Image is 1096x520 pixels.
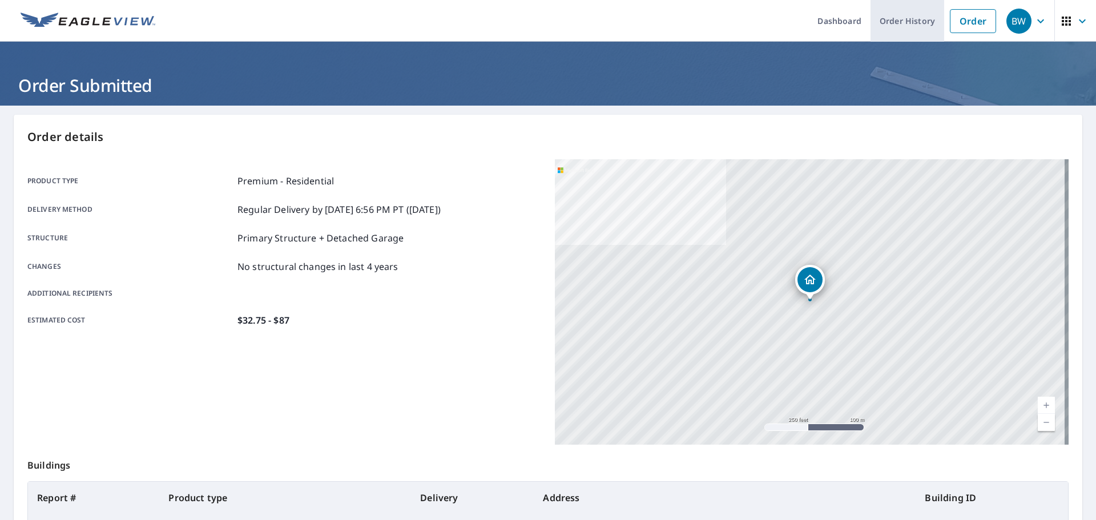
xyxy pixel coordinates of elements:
[795,265,825,300] div: Dropped pin, building 1, Residential property, 429 Simms Dr Saraland, AL 36571
[1038,414,1055,431] a: Current Level 17, Zoom Out
[237,313,289,327] p: $32.75 - $87
[1006,9,1031,34] div: BW
[237,203,441,216] p: Regular Delivery by [DATE] 6:56 PM PT ([DATE])
[27,445,1069,481] p: Buildings
[1038,397,1055,414] a: Current Level 17, Zoom In
[237,174,334,188] p: Premium - Residential
[21,13,155,30] img: EV Logo
[237,231,404,245] p: Primary Structure + Detached Garage
[27,231,233,245] p: Structure
[159,482,411,514] th: Product type
[27,128,1069,146] p: Order details
[916,482,1068,514] th: Building ID
[950,9,996,33] a: Order
[237,260,398,273] p: No structural changes in last 4 years
[27,313,233,327] p: Estimated cost
[27,260,233,273] p: Changes
[27,288,233,299] p: Additional recipients
[27,203,233,216] p: Delivery method
[14,74,1082,97] h1: Order Submitted
[411,482,534,514] th: Delivery
[534,482,916,514] th: Address
[27,174,233,188] p: Product type
[28,482,159,514] th: Report #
